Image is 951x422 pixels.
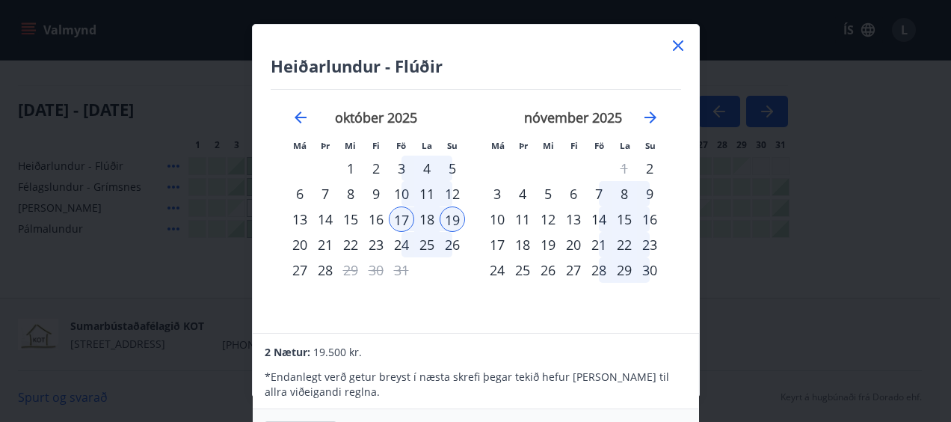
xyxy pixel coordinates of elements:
div: Aðeins útritun í boði [338,257,363,283]
div: 16 [637,207,662,232]
div: 8 [338,181,363,207]
div: 28 [586,257,612,283]
td: Choose föstudagur, 28. nóvember 2025 as your check-in date. It’s available. [586,257,612,283]
div: 19 [440,207,465,232]
small: La [620,140,630,151]
td: Choose fimmtudagur, 2. október 2025 as your check-in date. It’s available. [363,156,389,181]
td: Choose mánudagur, 3. nóvember 2025 as your check-in date. It’s available. [484,181,510,207]
td: Not available. laugardagur, 1. nóvember 2025 [612,156,637,181]
td: Not available. föstudagur, 31. október 2025 [389,257,414,283]
div: 5 [440,156,465,181]
div: 20 [287,232,313,257]
td: Selected as start date. föstudagur, 17. október 2025 [389,207,414,232]
div: 21 [586,232,612,257]
small: Má [293,140,307,151]
td: Choose miðvikudagur, 1. október 2025 as your check-in date. It’s available. [338,156,363,181]
td: Choose mánudagur, 27. október 2025 as your check-in date. It’s available. [287,257,313,283]
div: 23 [363,232,389,257]
div: 14 [586,207,612,232]
div: 5 [535,181,561,207]
small: La [422,140,432,151]
div: 10 [484,207,510,232]
div: 15 [612,207,637,232]
div: 27 [561,257,586,283]
div: Move backward to switch to the previous month. [292,108,310,126]
td: Choose fimmtudagur, 13. nóvember 2025 as your check-in date. It’s available. [561,207,586,232]
td: Choose sunnudagur, 16. nóvember 2025 as your check-in date. It’s available. [637,207,662,232]
small: Mi [345,140,356,151]
div: 13 [287,207,313,232]
div: 23 [637,232,662,257]
td: Choose mánudagur, 10. nóvember 2025 as your check-in date. It’s available. [484,207,510,232]
td: Choose miðvikudagur, 8. október 2025 as your check-in date. It’s available. [338,181,363,207]
div: 19 [535,232,561,257]
div: 17 [389,207,414,232]
td: Choose laugardagur, 4. október 2025 as your check-in date. It’s available. [414,156,440,181]
small: Þr [321,140,330,151]
small: Fö [396,140,406,151]
div: 22 [338,232,363,257]
div: 6 [287,181,313,207]
small: Fi [570,140,578,151]
div: Calendar [271,90,681,316]
td: Choose fimmtudagur, 23. október 2025 as your check-in date. It’s available. [363,232,389,257]
div: 17 [484,232,510,257]
span: 19.500 kr. [313,345,362,359]
td: Choose laugardagur, 29. nóvember 2025 as your check-in date. It’s available. [612,257,637,283]
div: 4 [414,156,440,181]
div: 12 [440,181,465,207]
td: Choose laugardagur, 25. október 2025 as your check-in date. It’s available. [414,232,440,257]
td: Choose fimmtudagur, 20. nóvember 2025 as your check-in date. It’s available. [561,232,586,257]
td: Choose sunnudagur, 26. október 2025 as your check-in date. It’s available. [440,232,465,257]
td: Choose föstudagur, 10. október 2025 as your check-in date. It’s available. [389,181,414,207]
div: Aðeins innritun í boði [637,156,662,181]
td: Selected as end date. sunnudagur, 19. október 2025 [440,207,465,232]
div: 8 [612,181,637,207]
div: 25 [510,257,535,283]
div: 3 [389,156,414,181]
small: Má [491,140,505,151]
td: Choose þriðjudagur, 21. október 2025 as your check-in date. It’s available. [313,232,338,257]
td: Choose miðvikudagur, 15. október 2025 as your check-in date. It’s available. [338,207,363,232]
td: Choose miðvikudagur, 29. október 2025 as your check-in date. It’s available. [338,257,363,283]
span: 2 Nætur: [265,345,310,359]
div: 26 [440,232,465,257]
td: Choose miðvikudagur, 5. nóvember 2025 as your check-in date. It’s available. [535,181,561,207]
div: 9 [363,181,389,207]
div: 26 [535,257,561,283]
small: Su [447,140,458,151]
div: 12 [535,207,561,232]
div: 3 [484,181,510,207]
div: 22 [612,232,637,257]
td: Choose þriðjudagur, 28. október 2025 as your check-in date. It’s available. [313,257,338,283]
div: 2 [363,156,389,181]
td: Choose sunnudagur, 5. október 2025 as your check-in date. It’s available. [440,156,465,181]
td: Choose föstudagur, 21. nóvember 2025 as your check-in date. It’s available. [586,232,612,257]
td: Choose mánudagur, 6. október 2025 as your check-in date. It’s available. [287,181,313,207]
td: Choose þriðjudagur, 7. október 2025 as your check-in date. It’s available. [313,181,338,207]
td: Selected. laugardagur, 18. október 2025 [414,207,440,232]
div: 6 [561,181,586,207]
small: Su [645,140,656,151]
td: Choose sunnudagur, 30. nóvember 2025 as your check-in date. It’s available. [637,257,662,283]
div: 7 [313,181,338,207]
td: Choose föstudagur, 7. nóvember 2025 as your check-in date. It’s available. [586,181,612,207]
div: 28 [313,257,338,283]
div: 25 [414,232,440,257]
small: Fi [372,140,380,151]
td: Choose fimmtudagur, 6. nóvember 2025 as your check-in date. It’s available. [561,181,586,207]
strong: október 2025 [335,108,417,126]
div: 30 [637,257,662,283]
div: 20 [561,232,586,257]
div: 4 [510,181,535,207]
td: Choose miðvikudagur, 12. nóvember 2025 as your check-in date. It’s available. [535,207,561,232]
td: Choose sunnudagur, 12. október 2025 as your check-in date. It’s available. [440,181,465,207]
td: Choose laugardagur, 22. nóvember 2025 as your check-in date. It’s available. [612,232,637,257]
td: Choose fimmtudagur, 9. október 2025 as your check-in date. It’s available. [363,181,389,207]
td: Choose mánudagur, 17. nóvember 2025 as your check-in date. It’s available. [484,232,510,257]
td: Choose föstudagur, 3. október 2025 as your check-in date. It’s available. [389,156,414,181]
td: Choose laugardagur, 11. október 2025 as your check-in date. It’s available. [414,181,440,207]
td: Choose fimmtudagur, 16. október 2025 as your check-in date. It’s available. [363,207,389,232]
td: Choose miðvikudagur, 26. nóvember 2025 as your check-in date. It’s available. [535,257,561,283]
td: Choose miðvikudagur, 19. nóvember 2025 as your check-in date. It’s available. [535,232,561,257]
